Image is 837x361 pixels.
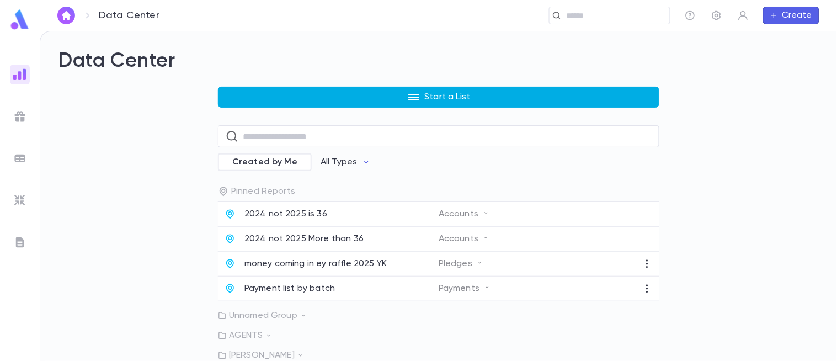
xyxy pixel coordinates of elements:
[218,87,659,108] button: Start a List
[13,110,26,123] img: campaigns_grey.99e729a5f7ee94e3726e6486bddda8f1.svg
[13,194,26,207] img: imports_grey.530a8a0e642e233f2baf0ef88e8c9fcb.svg
[439,209,489,220] p: Accounts
[218,153,312,171] div: Created by Me
[13,152,26,165] img: batches_grey.339ca447c9d9533ef1741baa751efc33.svg
[9,9,31,30] img: logo
[244,233,364,245] p: 2024 not 2025 More than 36
[244,258,387,269] p: money coming in ey raffle 2025 YK
[218,186,659,197] p: Pinned Reports
[218,310,659,321] p: Unnamed Group
[439,283,491,294] p: Payments
[13,68,26,81] img: reports_gradient.dbe2566a39951672bc459a78b45e2f92.svg
[226,157,304,168] span: Created by Me
[13,236,26,249] img: letters_grey.7941b92b52307dd3b8a917253454ce1c.svg
[321,157,357,168] p: All Types
[99,9,159,22] p: Data Center
[439,258,483,269] p: Pledges
[312,152,379,173] button: All Types
[218,350,659,361] p: [PERSON_NAME]
[763,7,819,24] button: Create
[58,49,819,73] h2: Data Center
[425,92,471,103] p: Start a List
[218,330,659,341] p: AGENTS
[244,283,335,294] p: Payment list by batch
[244,209,327,220] p: 2024 not 2025 is 36
[439,233,489,245] p: Accounts
[60,11,73,20] img: home_white.a664292cf8c1dea59945f0da9f25487c.svg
